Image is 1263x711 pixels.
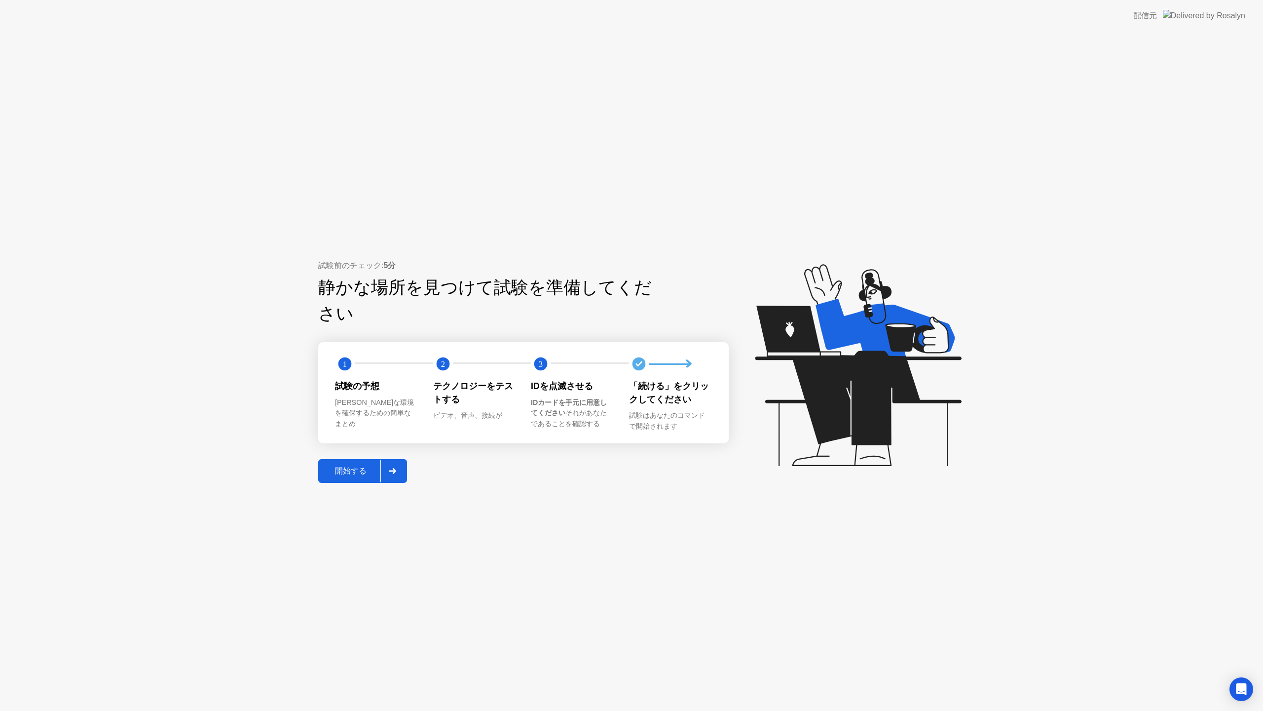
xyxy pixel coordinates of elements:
[318,459,407,483] button: 開始する
[629,380,711,406] div: 「続ける」をクリックしてください
[321,466,380,476] div: 開始する
[629,410,711,432] div: 試験はあなたのコマンドで開始されます
[531,397,613,430] div: それがあなたであることを確認する
[335,397,417,430] div: [PERSON_NAME]な環境を確保するための簡単なまとめ
[318,275,666,327] div: 静かな場所を見つけて試験を準備してください
[433,380,516,406] div: テクノロジーをテストする
[433,410,516,421] div: ビデオ、音声、接続が
[318,260,729,272] div: 試験前のチェック:
[539,359,543,369] text: 3
[1163,10,1245,21] img: Delivered by Rosalyn
[383,261,396,270] b: 5分
[531,398,607,417] b: IDカードを手元に用意してください
[531,380,613,393] div: IDを点滅させる
[1229,677,1253,701] div: Open Intercom Messenger
[1133,10,1157,22] div: 配信元
[335,380,417,393] div: 試験の予想
[441,359,445,369] text: 2
[343,359,347,369] text: 1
